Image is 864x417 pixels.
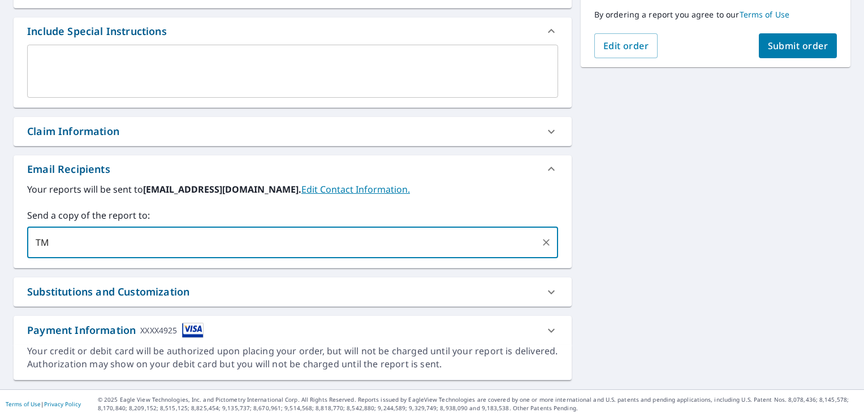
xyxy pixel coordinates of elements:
img: cardImage [182,323,204,338]
div: Claim Information [27,124,119,139]
button: Submit order [759,33,837,58]
div: Include Special Instructions [27,24,167,39]
a: EditContactInfo [301,183,410,196]
span: Submit order [768,40,828,52]
div: Substitutions and Customization [27,284,189,299]
b: [EMAIL_ADDRESS][DOMAIN_NAME]. [143,183,301,196]
label: Your reports will be sent to [27,183,558,196]
a: Privacy Policy [44,400,81,408]
div: Payment Information [27,323,204,338]
label: Send a copy of the report to: [27,208,558,222]
p: | [6,401,81,407]
div: Payment InformationXXXX4925cardImage [14,316,572,345]
p: © 2025 Eagle View Technologies, Inc. and Pictometry International Corp. All Rights Reserved. Repo... [98,396,858,412]
button: Edit order [594,33,658,58]
a: Terms of Use [740,9,790,20]
p: By ordering a report you agree to our [594,10,837,20]
a: Terms of Use [6,400,41,408]
div: Substitutions and Customization [14,277,572,306]
span: Edit order [603,40,649,52]
div: Claim Information [14,117,572,146]
button: Clear [538,234,554,250]
div: Include Special Instructions [14,18,572,45]
div: Email Recipients [14,155,572,183]
div: Email Recipients [27,162,110,177]
div: Your credit or debit card will be authorized upon placing your order, but will not be charged unt... [27,345,558,371]
div: XXXX4925 [140,323,177,338]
